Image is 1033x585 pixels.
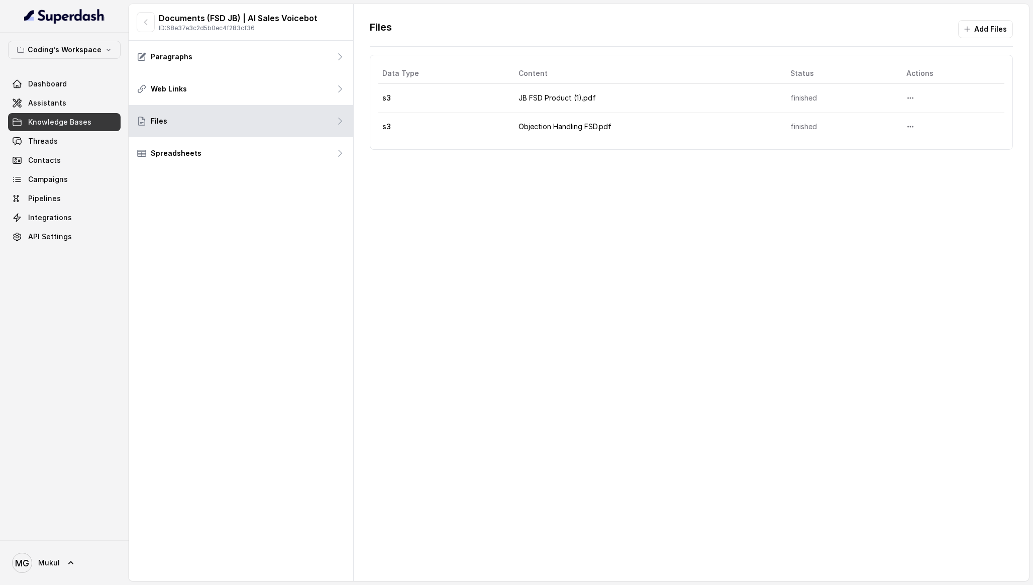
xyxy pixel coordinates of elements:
button: Add Files [958,20,1013,38]
text: MG [15,558,29,568]
a: API Settings [8,228,121,246]
span: Knowledge Bases [28,117,91,127]
p: Coding's Workspace [28,44,101,56]
a: Assistants [8,94,121,112]
td: JB FSD Product (1).pdf [510,84,783,113]
span: API Settings [28,232,72,242]
p: ID: 68e37e3c2d5b0ec4f283cf36 [159,24,318,32]
td: Objection Handling FSD.pdf [510,113,783,141]
th: Actions [898,63,1004,84]
button: More options [901,118,919,136]
a: Knowledge Bases [8,113,121,131]
a: Dashboard [8,75,121,93]
th: Data Type [378,63,510,84]
button: Coding's Workspace [8,41,121,59]
a: Threads [8,132,121,150]
th: Content [510,63,783,84]
p: Files [151,116,167,126]
a: Contacts [8,151,121,169]
p: Files [370,20,392,38]
th: Status [782,63,898,84]
a: Integrations [8,209,121,227]
td: s3 [378,84,510,113]
span: Pipelines [28,193,61,204]
p: Documents (FSD JB) | AI Sales Voicebot [159,12,318,24]
span: Assistants [28,98,66,108]
span: Mukul [38,558,60,568]
td: finished [782,113,898,141]
span: Dashboard [28,79,67,89]
a: Pipelines [8,189,121,208]
span: Threads [28,136,58,146]
a: Campaigns [8,170,121,188]
img: light.svg [24,8,105,24]
td: finished [782,84,898,113]
td: s3 [378,113,510,141]
button: More options [901,89,919,107]
span: Campaigns [28,174,68,184]
a: Mukul [8,549,121,577]
span: Contacts [28,155,61,165]
p: Spreadsheets [151,148,201,158]
span: Integrations [28,213,72,223]
p: Web Links [151,84,187,94]
p: Paragraphs [151,52,192,62]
